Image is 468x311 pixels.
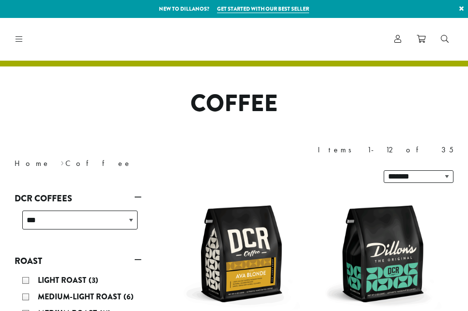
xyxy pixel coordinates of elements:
[61,154,64,169] span: ›
[89,275,98,286] span: (3)
[15,158,219,169] nav: Breadcrumb
[7,90,461,118] h1: Coffee
[318,144,453,156] div: Items 1-12 of 35
[38,291,124,302] span: Medium-Light Roast
[433,31,456,47] a: Search
[217,5,309,13] a: Get started with our best seller
[15,158,50,168] a: Home
[38,275,89,286] span: Light Roast
[15,190,141,207] a: DCR Coffees
[124,291,134,302] span: (6)
[15,253,141,269] a: Roast
[15,207,141,241] div: DCR Coffees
